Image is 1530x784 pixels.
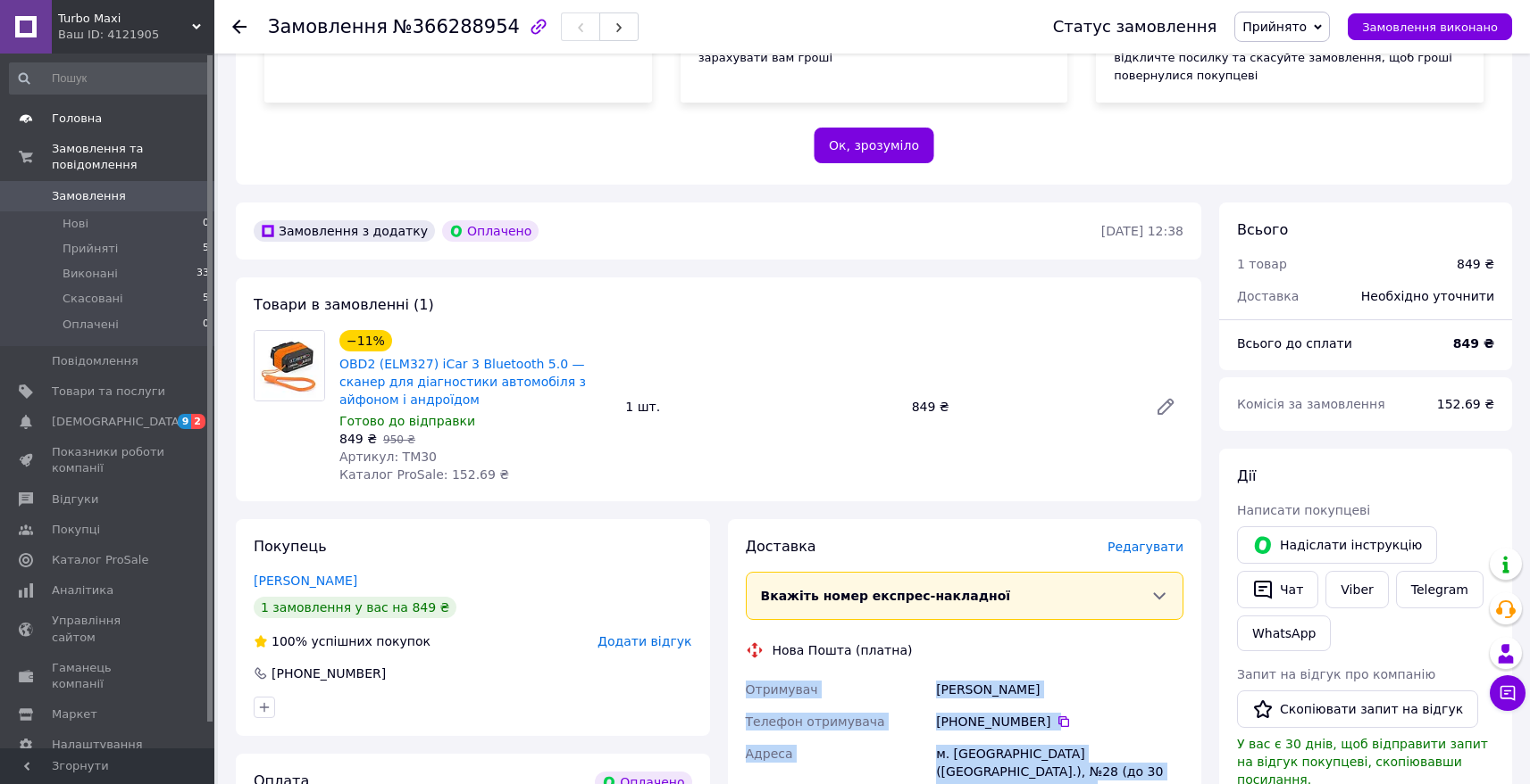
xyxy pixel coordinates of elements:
span: Товари та послуги [52,384,165,400]
span: Відгуки [52,491,98,508]
button: Скопіювати запит на відгук [1237,690,1478,728]
div: Якщо покупець відмовиться від замовлення — відкличте посилку та скасуйте замовлення, щоб гроші по... [1114,31,1466,85]
div: 849 ₴ [1457,255,1494,273]
span: 0 [203,317,209,333]
span: Управління сайтом [52,613,165,645]
span: Показники роботи компанії [52,444,165,476]
span: Товари в замовленні (1) [254,296,434,313]
a: WhatsApp [1237,615,1331,651]
span: Скасовані [63,291,123,307]
span: Маркет [52,706,97,722]
span: Каталог ProSale [52,552,148,568]
span: Написати покупцеві [1237,503,1370,517]
span: Прийняті [63,241,118,257]
span: 5 [203,291,209,307]
span: Головна [52,111,102,127]
div: 849 ₴ [905,394,1141,419]
a: [PERSON_NAME] [254,574,357,588]
span: Повідомлення [52,353,138,369]
span: 2 [191,414,205,429]
span: Адреса [746,747,793,761]
span: Всього до сплати [1237,336,1352,351]
span: 33 [196,266,209,282]
a: Telegram [1396,571,1484,608]
span: Запит на відгук про компанію [1237,667,1435,681]
span: Виконані [63,266,118,282]
span: Редагувати [1108,540,1183,554]
span: Доставка [746,538,816,555]
button: Ок, зрозуміло [814,128,934,163]
span: Додати відгук [598,634,691,648]
span: 0 [203,216,209,232]
div: Нова Пошта (платна) [768,641,917,659]
span: Доставка [1237,289,1299,303]
b: 849 ₴ [1453,336,1494,351]
input: Пошук [9,62,211,95]
div: [PHONE_NUMBER] [936,713,1183,730]
a: OBD2 (ELM327) iCar 3 Bluetooth 5.0 — сканер для діагностики автомобіля з айфоном і андроїдом [339,357,586,407]
span: [DEMOGRAPHIC_DATA] [52,414,184,430]
button: Чат з покупцем [1490,675,1526,711]
img: OBD2 (ELM327) iCar 3 Bluetooth 5.0 — сканер для діагностики автомобіля з айфоном і андроїдом [255,331,324,400]
span: Телефон отримувача [746,714,885,729]
div: 1 замовлення у вас на 849 ₴ [254,597,456,618]
span: 9 [178,414,192,429]
span: Артикул: TM30 [339,450,437,464]
span: Налаштування [52,737,143,753]
time: [DATE] 12:38 [1101,224,1183,238]
a: Viber [1325,571,1388,608]
div: [PERSON_NAME] [932,673,1187,706]
span: Замовлення та повідомлення [52,141,214,173]
span: Замовлення виконано [1362,21,1498,34]
span: Покупець [254,538,327,555]
span: Замовлення [52,188,126,204]
span: Нові [63,216,88,232]
span: 152.69 ₴ [1437,397,1494,411]
div: 1 шт. [618,394,904,419]
span: Turbo Maxi [58,11,192,27]
span: Покупці [52,522,100,538]
div: [PHONE_NUMBER] [270,664,388,682]
button: Надіслати інструкцію [1237,526,1437,564]
div: Замовлення з додатку [254,220,435,242]
span: Готово до відправки [339,414,475,428]
span: 5 [203,241,209,257]
div: Необхідно уточнити [1350,276,1505,316]
span: 849 ₴ [339,432,377,446]
button: Чат [1237,571,1318,608]
span: Вкажіть номер експрес-накладної [761,589,1011,603]
div: успішних покупок [254,632,431,650]
span: Дії [1237,467,1256,484]
a: Редагувати [1148,389,1183,425]
span: 1 товар [1237,257,1287,271]
span: №366288954 [393,16,520,37]
span: Аналітика [52,582,113,598]
div: Оплачено [442,220,539,242]
div: Повернутися назад [232,18,247,36]
span: Каталог ProSale: 152.69 ₴ [339,467,509,482]
div: Ваш ID: 4121905 [58,27,214,43]
span: Оплачені [63,317,119,333]
span: Гаманець компанії [52,660,165,692]
span: 950 ₴ [383,433,415,446]
span: Замовлення [268,16,388,37]
span: 100% [272,634,307,648]
div: −11% [339,330,392,351]
span: Всього [1237,221,1288,238]
span: Отримувач [746,682,818,697]
button: Замовлення виконано [1348,13,1512,40]
span: Прийнято [1242,20,1307,34]
span: Комісія за замовлення [1237,397,1385,411]
div: Статус замовлення [1053,18,1217,36]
